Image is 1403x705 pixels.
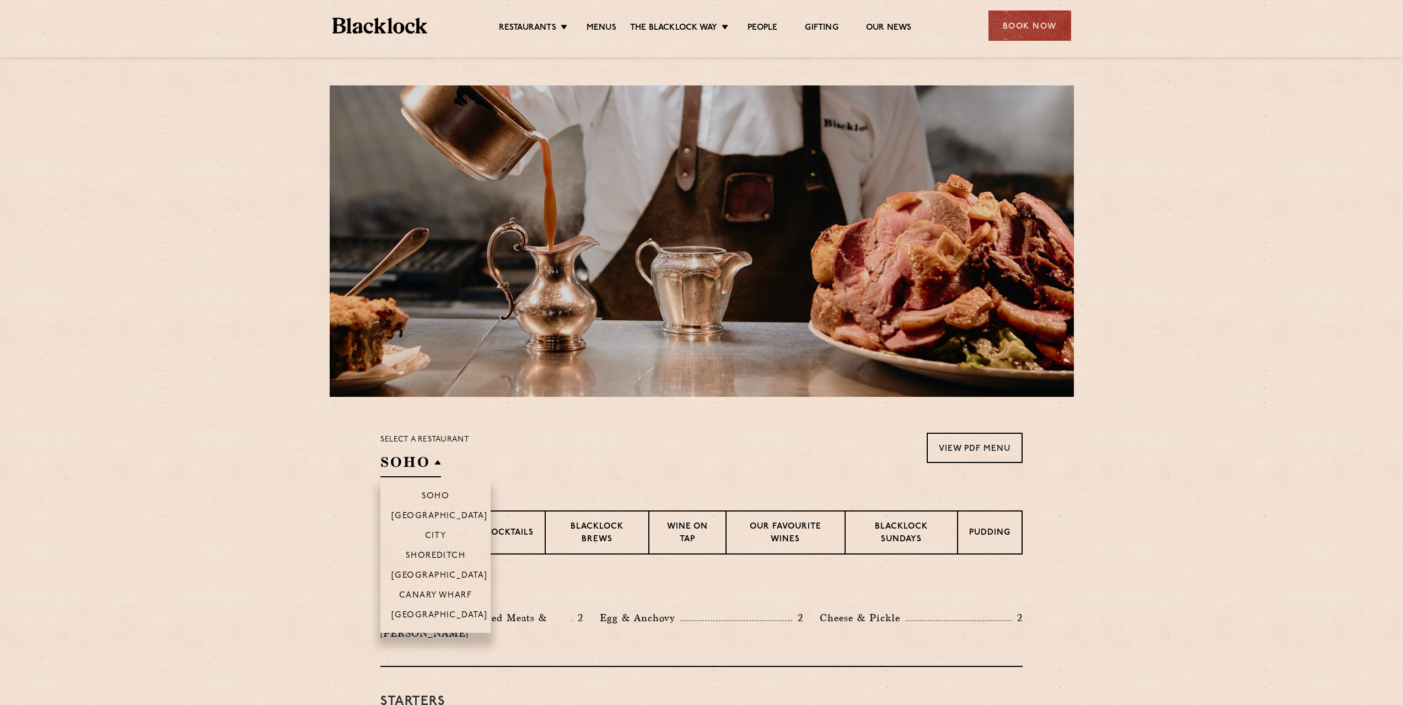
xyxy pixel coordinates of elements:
[391,611,488,622] p: [GEOGRAPHIC_DATA]
[969,527,1010,541] p: Pudding
[380,453,441,477] h2: SOHO
[557,521,637,547] p: Blacklock Brews
[805,23,838,35] a: Gifting
[380,433,469,447] p: Select a restaurant
[866,23,912,35] a: Our News
[792,611,803,625] p: 2
[1012,611,1023,625] p: 2
[927,433,1023,463] a: View PDF Menu
[391,571,488,582] p: [GEOGRAPHIC_DATA]
[380,582,1023,596] h3: Pre Chop Bites
[572,611,583,625] p: 2
[857,521,946,547] p: Blacklock Sundays
[748,23,777,35] a: People
[499,23,556,35] a: Restaurants
[485,527,534,541] p: Cocktails
[587,23,616,35] a: Menus
[660,521,714,547] p: Wine on Tap
[820,610,906,626] p: Cheese & Pickle
[630,23,717,35] a: The Blacklock Way
[738,521,833,547] p: Our favourite wines
[422,492,450,503] p: Soho
[988,10,1071,41] div: Book Now
[425,531,447,542] p: City
[391,512,488,523] p: [GEOGRAPHIC_DATA]
[600,610,680,626] p: Egg & Anchovy
[406,551,466,562] p: Shoreditch
[399,591,472,602] p: Canary Wharf
[332,18,428,34] img: BL_Textured_Logo-footer-cropped.svg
